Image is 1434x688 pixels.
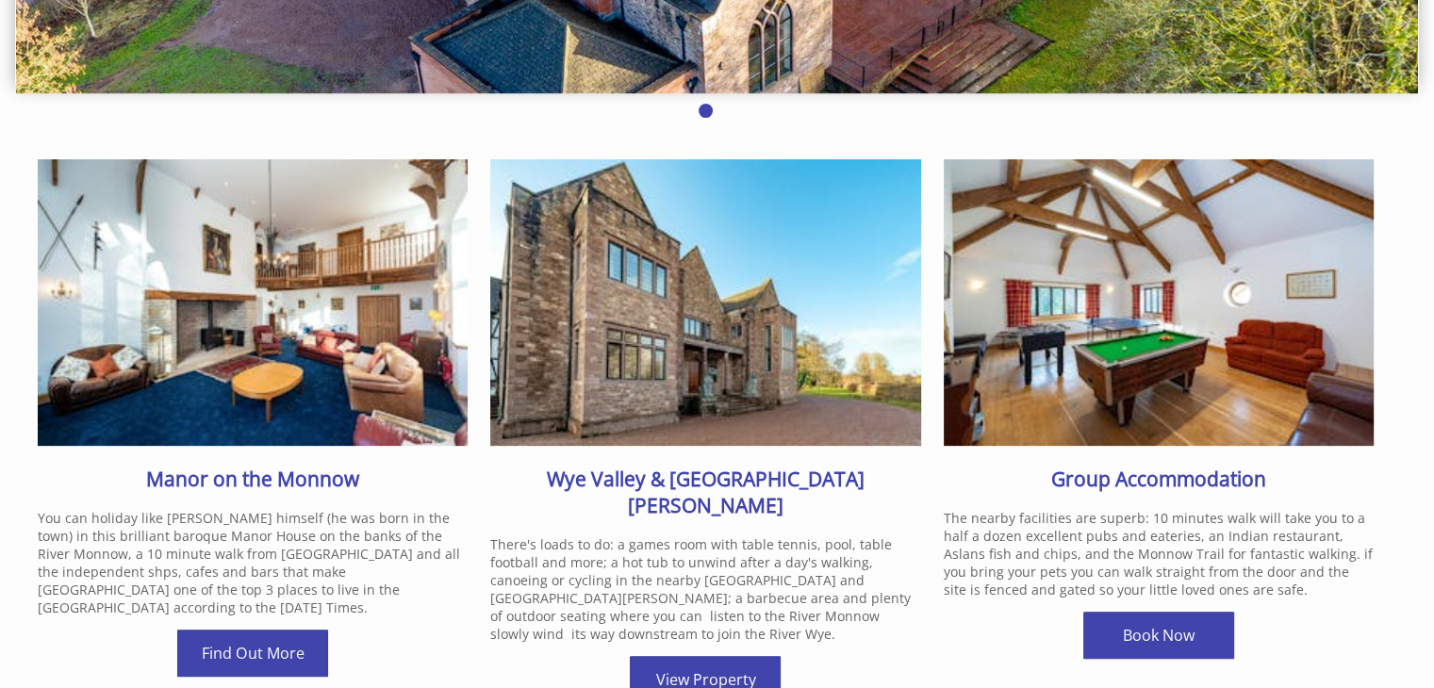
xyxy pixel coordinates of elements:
[38,509,468,616] p: You can holiday like [PERSON_NAME] himself (he was born in the town) in this brilliant baroque Ma...
[944,509,1374,598] p: The nearby facilities are superb: 10 minutes walk will take you to a half a dozen excellent pubs ...
[177,630,328,677] a: Find Out More
[1083,612,1234,659] a: Book Now
[490,535,920,643] p: There's loads to do: a games room with table tennis, pool, table football and more; a hot tub to ...
[490,466,920,518] h2: Wye Valley & [GEOGRAPHIC_DATA][PERSON_NAME]
[38,466,468,492] h2: Manor on the Monnow
[944,466,1374,492] h2: Group Accommodation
